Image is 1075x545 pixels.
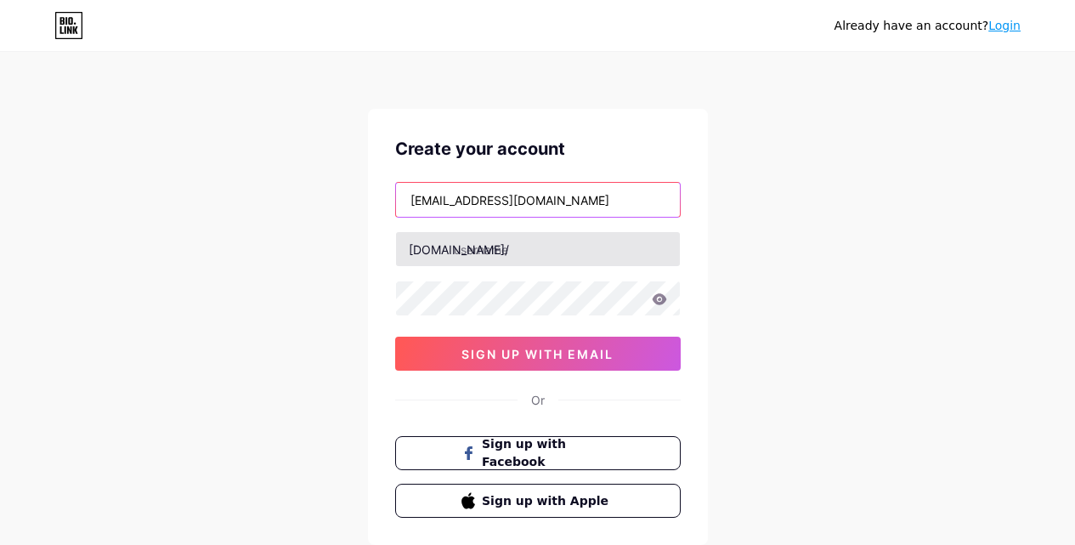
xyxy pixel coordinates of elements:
div: Create your account [395,136,681,162]
span: Sign up with Apple [482,492,614,510]
button: Sign up with Apple [395,484,681,518]
a: Login [988,19,1021,32]
button: sign up with email [395,337,681,371]
div: Already have an account? [835,17,1021,35]
div: [DOMAIN_NAME]/ [409,241,509,258]
div: Or [531,391,545,409]
span: sign up with email [461,347,614,361]
span: Sign up with Facebook [482,435,614,471]
input: Email [396,183,680,217]
input: username [396,232,680,266]
button: Sign up with Facebook [395,436,681,470]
